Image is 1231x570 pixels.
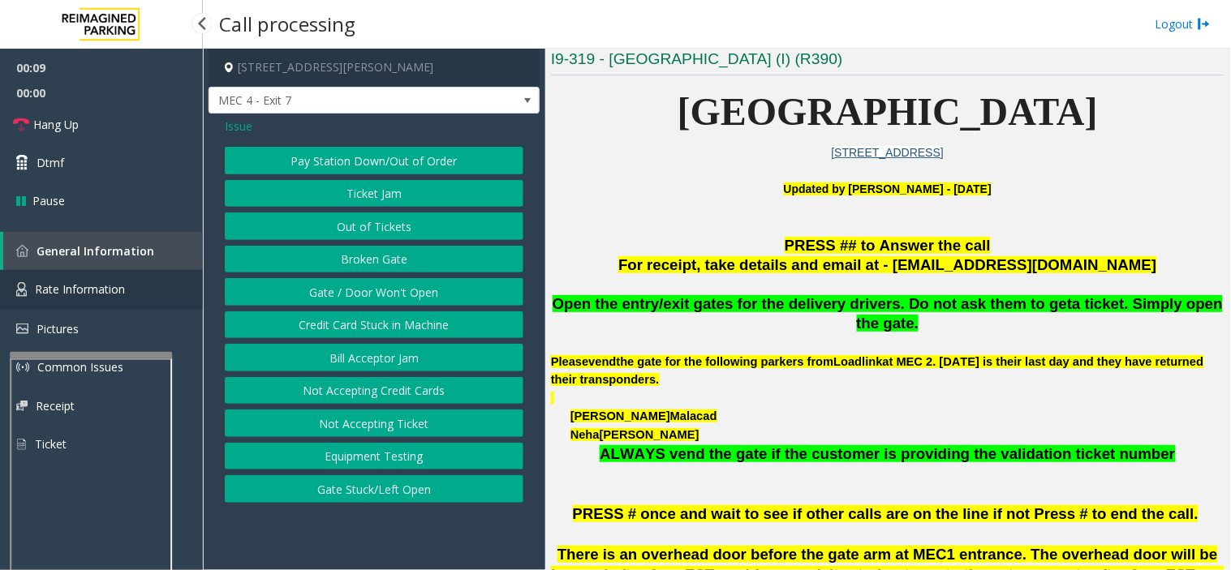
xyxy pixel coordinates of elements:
[209,88,473,114] span: MEC 4 - Exit 7
[225,311,523,339] button: Credit Card Stuck in Machine
[1198,15,1211,32] img: logout
[785,237,991,254] span: PRESS ## to Answer the call
[588,355,616,369] span: vend
[573,505,1199,522] span: PRESS # once and wait to see if other calls are on the line if not Press # to end the call.
[784,182,992,195] b: Updated by [PERSON_NAME] - [DATE]
[225,475,523,503] button: Gate Stuck/Left Open
[225,344,523,371] button: Bill Acceptor Jam
[225,409,523,437] button: Not Accepting Ticket
[834,355,883,369] span: Loadlink
[32,192,65,209] span: Pause
[211,4,364,44] h3: Call processing
[225,246,523,273] button: Broken Gate
[209,49,540,87] h4: [STREET_ADDRESS][PERSON_NAME]
[16,324,28,334] img: 'icon'
[3,232,203,270] a: General Information
[832,146,944,159] a: [STREET_ADDRESS]
[37,154,64,171] span: Dtmf
[225,278,523,306] button: Gate / Door Won't Open
[678,90,1098,133] span: [GEOGRAPHIC_DATA]
[16,282,27,297] img: 'icon'
[1156,15,1211,32] a: Logout
[551,355,1204,387] span: at MEC 2. [DATE] is their last day and they have returned their transponders.
[600,445,1175,462] span: ALWAYS vend the gate if the customer is providing the validation ticket number
[37,321,79,336] span: Pictures
[551,49,1225,75] h3: I9-319 - [GEOGRAPHIC_DATA] (I) (R390)
[225,180,523,208] button: Ticket Jam
[570,409,670,422] span: [PERSON_NAME]
[600,428,699,442] span: [PERSON_NAME]
[617,355,834,368] span: the gate for the following parkers from
[33,116,79,133] span: Hang Up
[16,245,28,257] img: 'icon'
[37,243,154,259] span: General Information
[570,428,600,441] span: Neha
[35,281,125,297] span: Rate Information
[670,409,717,423] span: Malacad
[225,212,523,240] button: Out of Tickets
[618,256,1156,273] span: For receipt, take details and email at - [EMAIL_ADDRESS][DOMAIN_NAME]
[551,355,588,368] span: Please
[225,147,523,174] button: Pay Station Down/Out of Order
[225,443,523,470] button: Equipment Testing
[225,377,523,405] button: Not Accepting Credit Cards
[553,295,1073,312] span: Open the entry/exit gates for the delivery drivers. Do not ask them to get
[225,118,252,135] span: Issue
